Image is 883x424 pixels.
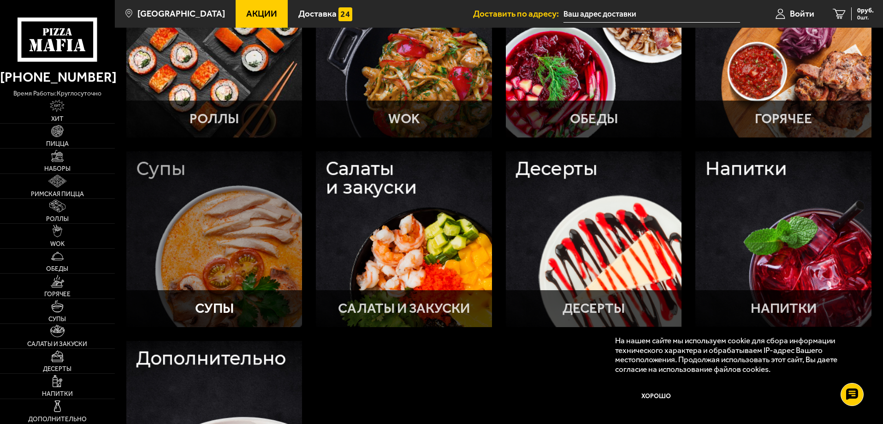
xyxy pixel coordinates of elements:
[695,151,871,328] a: НапиткиНапитки
[857,15,874,20] span: 0 шт.
[50,241,65,247] span: WOK
[246,9,277,18] span: Акции
[338,302,470,316] p: Салаты и закуски
[570,112,618,126] p: Обеды
[48,316,66,322] span: Супы
[190,112,239,126] p: Роллы
[42,391,73,397] span: Напитки
[563,6,740,23] input: Ваш адрес доставки
[27,341,87,347] span: Салаты и закуски
[615,383,698,411] button: Хорошо
[195,302,234,316] p: Супы
[857,7,874,14] span: 0 руб.
[28,416,87,423] span: Дополнительно
[126,151,302,328] a: СупыСупы
[137,9,225,18] span: [GEOGRAPHIC_DATA]
[44,291,71,298] span: Горячее
[755,112,812,126] p: Горячее
[43,366,71,372] span: Десерты
[316,151,492,328] a: Салаты и закускиСалаты и закуски
[298,9,337,18] span: Доставка
[388,112,420,126] p: WOK
[615,336,856,374] p: На нашем сайте мы используем cookie для сбора информации технического характера и обрабатываем IP...
[31,191,84,197] span: Римская пицца
[751,302,817,316] p: Напитки
[46,216,69,222] span: Роллы
[51,116,64,122] span: Хит
[790,9,814,18] span: Войти
[46,141,69,147] span: Пицца
[338,7,352,21] img: 15daf4d41897b9f0e9f617042186c801.svg
[46,266,68,272] span: Обеды
[563,302,625,316] p: Десерты
[506,151,682,328] a: ДесертыДесерты
[44,166,71,172] span: Наборы
[473,9,563,18] span: Доставить по адресу:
